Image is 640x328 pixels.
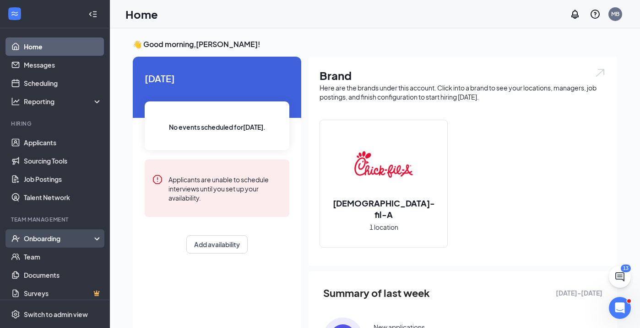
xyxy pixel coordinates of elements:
h3: 👋 Good morning, [PERSON_NAME] ! [133,39,617,49]
h1: Home [125,6,158,22]
div: Here are the brands under this account. Click into a brand to see your locations, managers, job p... [320,83,606,101]
span: Summary of last week [323,285,430,301]
span: [DATE] - [DATE] [556,288,602,298]
div: Hiring [11,120,100,127]
a: Team [24,248,102,266]
span: No events scheduled for [DATE] . [169,122,266,132]
div: 13 [621,265,631,272]
a: Scheduling [24,74,102,92]
div: Reporting [24,97,103,106]
svg: UserCheck [11,234,20,243]
button: ChatActive [609,266,631,288]
span: 1 location [369,222,398,232]
a: Messages [24,56,102,74]
a: Sourcing Tools [24,152,102,170]
a: Applicants [24,133,102,152]
svg: QuestionInfo [590,9,601,20]
svg: ChatActive [614,271,625,282]
svg: Settings [11,310,20,319]
svg: Analysis [11,97,20,106]
svg: Error [152,174,163,185]
h2: [DEMOGRAPHIC_DATA]-fil-A [320,197,447,220]
svg: Notifications [569,9,580,20]
a: SurveysCrown [24,284,102,302]
div: Switch to admin view [24,310,88,319]
div: Applicants are unable to schedule interviews until you set up your availability. [168,174,282,202]
a: Documents [24,266,102,284]
img: open.6027fd2a22e1237b5b06.svg [594,68,606,78]
a: Job Postings [24,170,102,188]
a: Talent Network [24,188,102,206]
iframe: Intercom live chat [609,297,631,319]
img: Chick-fil-A [354,135,413,194]
a: Home [24,37,102,56]
div: Team Management [11,216,100,223]
span: [DATE] [145,71,289,85]
div: Onboarding [24,234,94,243]
h1: Brand [320,68,606,83]
svg: Collapse [88,10,98,19]
div: MB [611,10,619,18]
svg: WorkstreamLogo [10,9,19,18]
button: Add availability [186,235,248,254]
